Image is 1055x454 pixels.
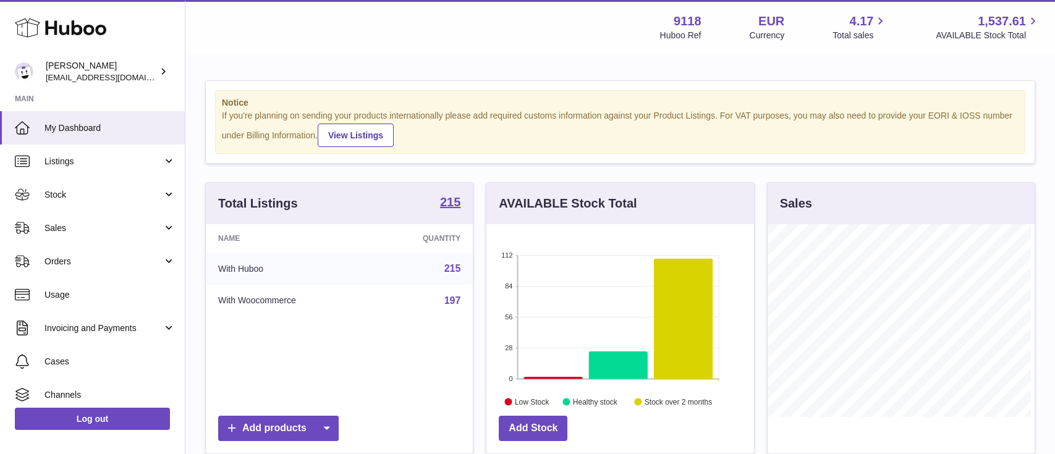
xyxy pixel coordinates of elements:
div: If you're planning on sending your products internationally please add required customs informati... [222,110,1019,147]
span: Total sales [833,30,888,41]
h3: AVAILABLE Stock Total [499,195,637,212]
span: Orders [44,256,163,267]
strong: EUR [758,13,784,30]
a: 1,537.61 AVAILABLE Stock Total [936,13,1040,41]
span: AVAILABLE Stock Total [936,30,1040,41]
div: Currency [750,30,785,41]
a: 4.17 Total sales [833,13,888,41]
div: [PERSON_NAME] [46,60,157,83]
div: Huboo Ref [660,30,701,41]
strong: Notice [222,97,1019,109]
td: With Woocommerce [206,285,371,317]
strong: 9118 [674,13,701,30]
text: 56 [506,313,513,321]
text: Stock over 2 months [645,397,712,406]
span: Channels [44,389,176,401]
a: Add products [218,416,339,441]
span: Sales [44,222,163,234]
a: Add Stock [499,416,567,441]
a: View Listings [318,124,394,147]
a: Log out [15,408,170,430]
text: 0 [509,375,513,382]
h3: Total Listings [218,195,298,212]
span: Listings [44,156,163,167]
a: 215 [440,196,460,211]
td: With Huboo [206,253,371,285]
strong: 215 [440,196,460,208]
th: Quantity [371,224,473,253]
a: 197 [444,295,461,306]
img: internalAdmin-9118@internal.huboo.com [15,62,33,81]
text: 112 [501,251,512,259]
text: Low Stock [515,397,549,406]
th: Name [206,224,371,253]
h3: Sales [780,195,812,212]
a: 215 [444,263,461,274]
text: 28 [506,344,513,351]
span: 4.17 [850,13,874,30]
text: Healthy stock [573,397,618,406]
span: My Dashboard [44,122,176,134]
span: [EMAIL_ADDRESS][DOMAIN_NAME] [46,72,182,82]
span: Cases [44,356,176,368]
span: 1,537.61 [978,13,1026,30]
span: Stock [44,189,163,201]
text: 84 [506,282,513,290]
span: Usage [44,289,176,301]
span: Invoicing and Payments [44,322,163,334]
